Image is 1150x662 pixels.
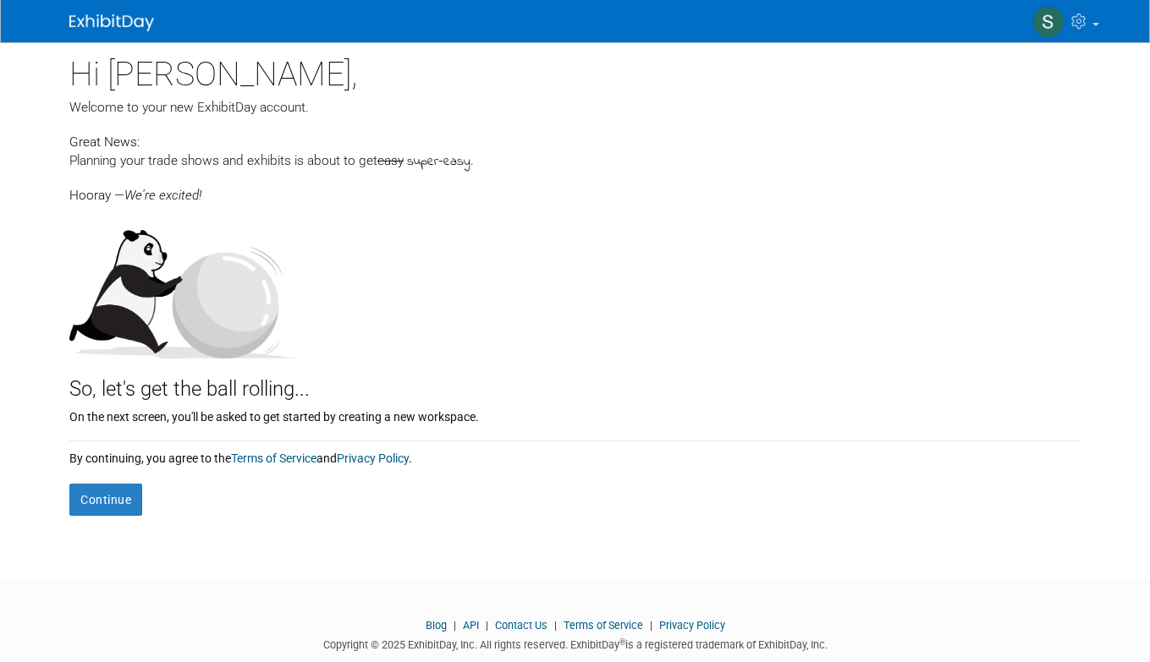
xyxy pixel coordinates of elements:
[69,42,1081,98] div: Hi [PERSON_NAME],
[495,619,547,632] a: Contact Us
[426,619,447,632] a: Blog
[69,132,1081,151] div: Great News:
[69,172,1081,205] div: Hooray —
[1032,6,1065,38] img: Susan Hurrell
[550,619,561,632] span: |
[659,619,725,632] a: Privacy Policy
[564,619,643,632] a: Terms of Service
[407,152,470,172] span: super-easy
[619,637,625,647] sup: ®
[69,213,298,358] img: Let's get the ball rolling
[337,451,409,465] a: Privacy Policy
[69,151,1081,172] div: Planning your trade shows and exhibits is about to get .
[69,441,1081,467] div: By continuing, you agree to the and .
[69,98,1081,117] div: Welcome to your new ExhibitDay account.
[646,619,657,632] span: |
[69,358,1081,404] div: So, let's get the ball rolling...
[69,484,142,516] button: Continue
[124,188,201,203] span: We're excited!
[449,619,460,632] span: |
[69,14,154,31] img: ExhibitDay
[481,619,492,632] span: |
[231,451,316,465] a: Terms of Service
[463,619,479,632] a: API
[69,404,1081,425] div: On the next screen, you'll be asked to get started by creating a new workspace.
[377,153,404,168] span: easy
